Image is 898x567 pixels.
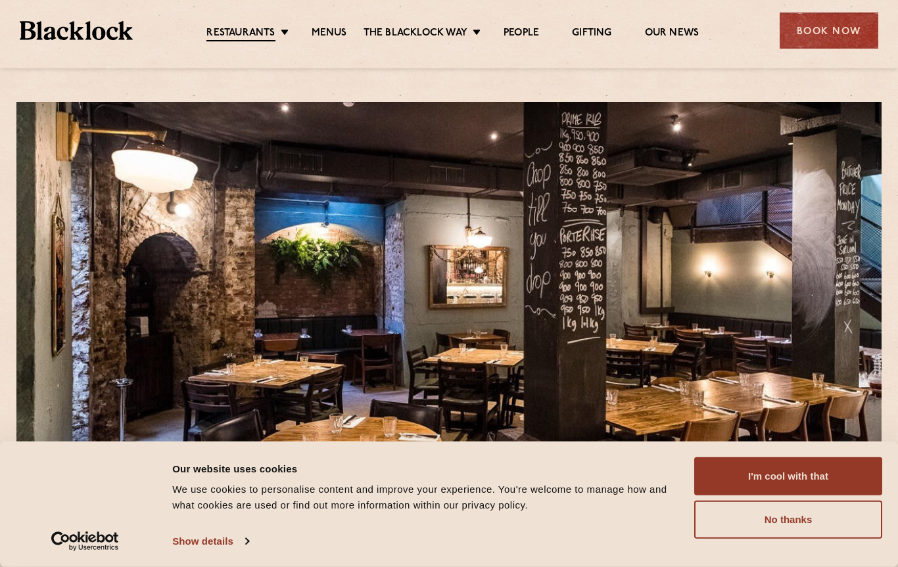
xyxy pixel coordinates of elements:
a: Our News [645,27,699,40]
div: Our website uses cookies [172,461,679,476]
a: Gifting [572,27,611,40]
a: People [504,27,539,40]
a: Menus [312,27,347,40]
div: Book Now [780,12,878,49]
button: No thanks [694,501,882,539]
a: Usercentrics Cookiebot - opens in a new window [28,532,143,551]
a: The Blacklock Way [364,27,467,40]
a: Show details [172,532,248,551]
button: I'm cool with that [694,457,882,495]
a: Restaurants [206,27,275,41]
img: BL_Textured_Logo-footer-cropped.svg [20,21,133,40]
div: We use cookies to personalise content and improve your experience. You're welcome to manage how a... [172,482,679,513]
